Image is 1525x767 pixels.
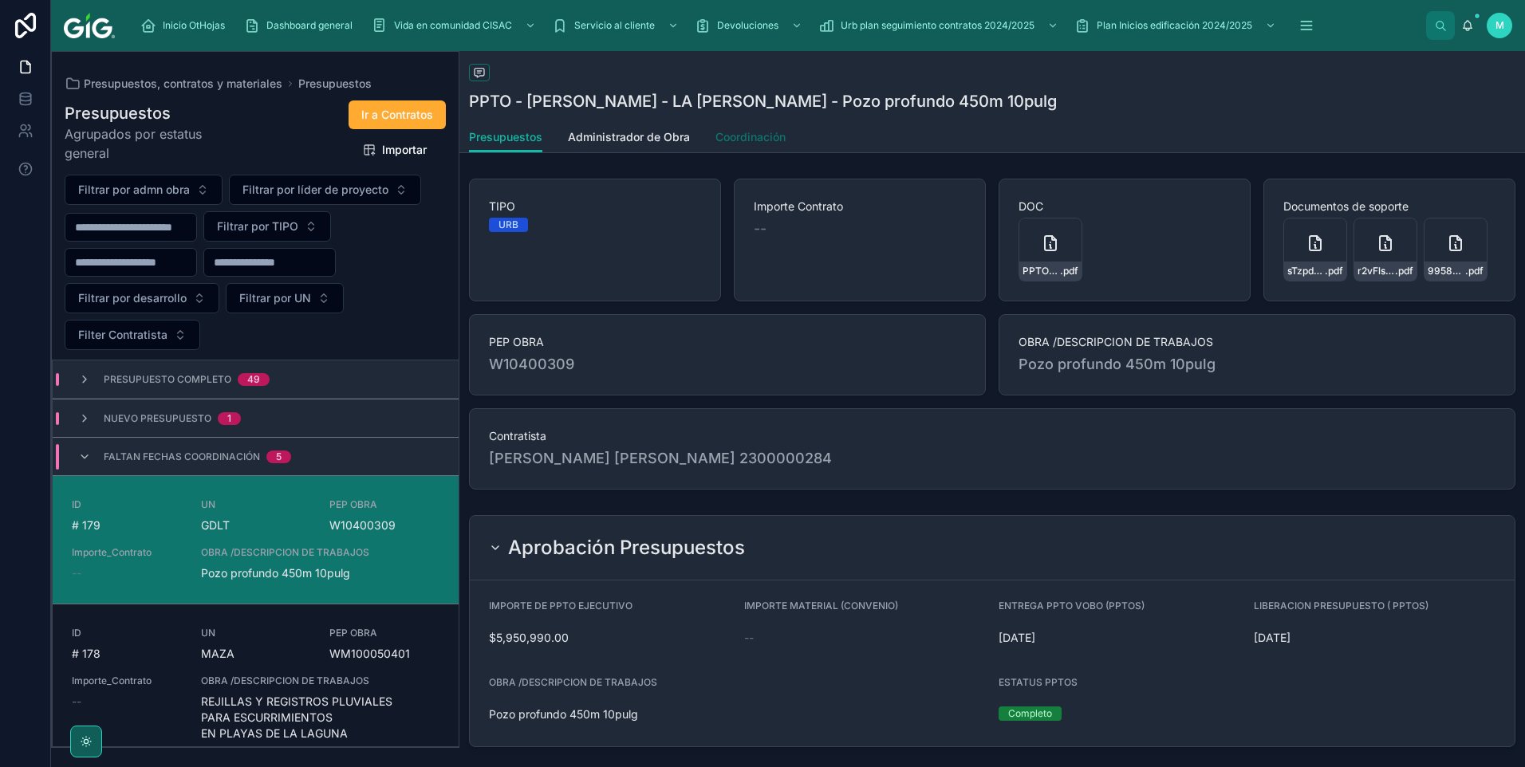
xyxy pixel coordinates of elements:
[64,13,115,38] img: App logo
[163,19,225,32] span: Inicio OtHojas
[53,475,459,604] a: ID# 179UNGDLTPEP OBRAW10400309Importe_Contrato--OBRA /DESCRIPCION DE TRABAJOSPozo profundo 450m 1...
[508,535,745,560] h2: Aprobación Presupuestos
[53,604,459,764] a: ID# 178UNMAZAPEP OBRAWM100050401Importe_Contrato--OBRA /DESCRIPCION DE TRABAJOSREJILLAS Y REGISTR...
[841,19,1034,32] span: Urb plan seguimiento contratos 2024/2025
[201,546,439,559] span: OBRA /DESCRIPCION DE TRABAJOS
[201,694,439,741] span: REJILLAS Y REGISTROS PLUVIALES PARA ESCURRIMIENTOS EN PLAYAS DE LA LAGUNA
[242,182,388,198] span: Filtrar por líder de proyecto
[754,218,766,240] span: --
[1395,265,1413,277] span: .pdf
[349,100,446,129] button: Ir a Contratos
[201,517,230,533] span: GDLT
[715,129,786,145] span: Coordinación
[1254,630,1496,646] span: [DATE]
[489,334,966,350] span: PEP OBRA
[1358,265,1395,277] span: r2vFlsCsRF2qt8qAxSge-0pGEnCCSC2SBAoX8nJqI-c07daf99-183e-4452-8fc6-94e494421641-LAS-ARBOLADAS-450-...
[382,142,427,158] span: Importar
[1019,199,1231,214] span: DOC
[72,498,182,511] span: ID
[201,646,234,662] span: MAZA
[72,627,182,639] span: ID
[84,76,282,92] span: Presupuestos, contratos y materiales
[72,565,81,581] span: --
[203,211,331,242] button: Select Button
[104,373,231,386] span: Presupuesto Completo
[715,123,786,155] a: Coordinación
[247,373,260,386] div: 49
[329,498,439,511] span: PEP OBRA
[1465,265,1484,277] span: .pdf
[217,218,298,234] span: Filtrar por TIPO
[72,694,81,710] span: --
[128,8,1426,43] div: scrollable content
[276,450,282,463] div: 5
[1097,19,1252,32] span: Plan Inicios edificación 2024/2025
[65,124,242,163] span: Agrupados por estatus general
[1019,353,1495,376] span: Pozo profundo 450m 10pulg
[72,646,182,662] span: # 178
[489,353,966,376] span: W10400309
[227,412,231,425] div: 1
[78,182,190,198] span: Filtrar por admn obra
[1008,706,1052,721] div: Completo
[329,646,439,662] span: WM100050401
[489,630,731,646] span: $5,950,990.00
[350,136,439,164] button: Importar
[489,600,632,612] span: IMPORTE DE PPTO EJECUTIVO
[201,498,311,511] span: UN
[1023,265,1060,277] span: PPTO---[PERSON_NAME]---LA-[PERSON_NAME]---[GEOGRAPHIC_DATA]-profundo-450m-10pulg
[72,517,182,533] span: # 179
[489,706,986,722] span: Pozo profundo 450m 10pulg
[1325,265,1343,277] span: .pdf
[65,283,219,313] button: Select Button
[394,19,512,32] span: Vida en comunidad CISAC
[201,675,439,687] span: OBRA /DESCRIPCION DE TRABAJOS
[367,11,544,40] a: Vida en comunidad CISAC
[744,600,898,612] span: IMPORTE MATERIAL (CONVENIO)
[239,290,311,306] span: Filtrar por UN
[999,630,1241,646] span: [DATE]
[329,627,439,639] span: PEP OBRA
[229,175,421,205] button: Select Button
[65,320,200,350] button: Select Button
[65,102,242,124] h1: Presupuestos
[361,107,433,123] span: Ir a Contratos
[568,129,690,145] span: Administrador de Obra
[226,283,344,313] button: Select Button
[266,19,353,32] span: Dashboard general
[489,676,657,688] span: OBRA /DESCRIPCION DE TRABAJOS
[754,199,966,214] span: Importe Contrato
[489,447,832,470] span: [PERSON_NAME] [PERSON_NAME] 2300000284
[65,76,282,92] a: Presupuestos, contratos y materiales
[498,218,518,232] div: URB
[298,76,372,92] a: Presupuestos
[201,627,311,639] span: UN
[469,123,542,153] a: Presupuestos
[136,11,236,40] a: Inicio OtHojas
[574,19,655,32] span: Servicio al cliente
[239,11,364,40] a: Dashboard general
[717,19,778,32] span: Devoluciones
[489,428,1495,444] span: Contratista
[1283,199,1495,214] span: Documentos de soporte
[1019,334,1495,350] span: OBRA /DESCRIPCION DE TRABAJOS
[104,450,260,463] span: Faltan fechas coordinación
[999,600,1145,612] span: ENTREGA PPTO VOBO (PPTOS)
[814,11,1066,40] a: Urb plan seguimiento contratos 2024/2025
[690,11,810,40] a: Devoluciones
[469,90,1057,112] h1: PPTO - [PERSON_NAME] - LA [PERSON_NAME] - Pozo profundo 450m 10pulg
[65,175,223,205] button: Select Button
[78,290,187,306] span: Filtrar por desarrollo
[568,123,690,155] a: Administrador de Obra
[1070,11,1284,40] a: Plan Inicios edificación 2024/2025
[547,11,687,40] a: Servicio al cliente
[1428,265,1465,277] span: 9958efbd-c3e1-494b-b862-aa1e57df7127-LAS-ARBOLADAS-450-M.-10-PLGS.-1
[78,327,167,343] span: Filter Contratista
[1495,19,1504,32] span: M
[469,129,542,145] span: Presupuestos
[489,199,701,214] span: TIPO
[201,565,439,581] span: Pozo profundo 450m 10pulg
[999,676,1078,688] span: ESTATUS PPTOS
[1254,600,1428,612] span: LIBERACION PRESUPUESTO ( PPTOS)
